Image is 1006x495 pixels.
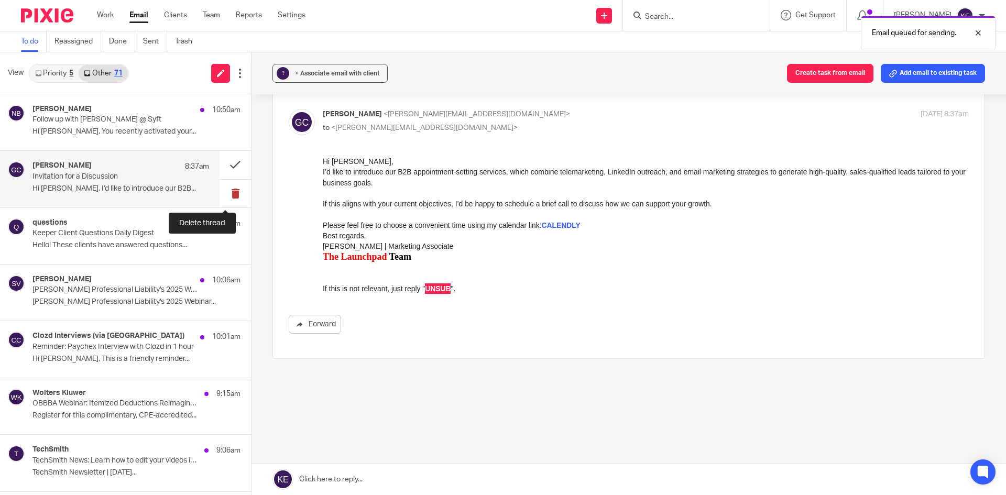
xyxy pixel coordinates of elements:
[219,65,258,73] a: CALENDLY
[109,31,135,52] a: Done
[212,332,240,342] p: 10:01am
[69,70,73,77] div: 5
[30,65,79,82] a: Priority5
[8,218,25,235] img: svg%3E
[32,355,240,364] p: Hi [PERSON_NAME], This is a friendly reminder...
[212,275,240,285] p: 10:06am
[203,10,220,20] a: Team
[32,468,240,477] p: TechSmith Newsletter | [DATE]...
[21,8,73,23] img: Pixie
[32,285,199,294] p: [PERSON_NAME] Professional Liability's 2025 Webinar Series (1 CPE)
[21,31,47,52] a: To do
[8,332,25,348] img: svg%3E
[32,184,209,193] p: Hi [PERSON_NAME], I’d like to introduce our B2B...
[216,445,240,456] p: 9:06am
[32,399,199,408] p: OBBBA Webinar: Itemized Deductions Reimagined Under The One Big Beautiful Bill Act
[236,10,262,20] a: Reports
[331,124,518,131] span: <[PERSON_NAME][EMAIL_ADDRESS][DOMAIN_NAME]>
[8,161,25,178] img: svg%3E
[212,105,240,115] p: 10:50am
[289,315,341,334] a: Forward
[32,105,92,114] h4: [PERSON_NAME]
[175,31,200,52] a: Trash
[295,70,380,76] span: + Associate email with client
[32,229,199,238] p: Keeper Client Questions Daily Digest
[102,128,128,137] strong: UNSUB
[957,7,974,24] img: svg%3E
[129,10,148,20] a: Email
[872,28,956,38] p: Email queued for sending.
[881,64,985,83] button: Add email to existing task
[323,111,382,118] span: [PERSON_NAME]
[97,10,114,20] a: Work
[272,64,388,83] button: ? + Associate email with client
[79,65,127,82] a: Other71
[185,161,209,172] p: 8:37am
[216,389,240,399] p: 9:15am
[164,10,187,20] a: Clients
[32,389,86,398] h4: Wolters Kluwer
[32,411,240,420] p: Register for this complimentary, CPE-accredited...
[32,445,69,454] h4: TechSmith
[54,31,101,52] a: Reassigned
[32,343,199,351] p: Reminder: Paychex Interview with Clozd in 1 hour
[921,109,969,120] p: [DATE] 8:37am
[8,275,25,292] img: svg%3E
[32,298,240,306] p: [PERSON_NAME] Professional Liability's 2025 Webinar...
[32,218,68,227] h4: questions
[289,109,315,135] img: svg%3E
[67,95,89,106] span: Team
[8,68,24,79] span: View
[323,124,330,131] span: to
[32,161,92,170] h4: [PERSON_NAME]
[143,31,167,52] a: Sent
[32,275,92,284] h4: [PERSON_NAME]
[32,241,240,250] p: Hello! These clients have answered questions...
[32,172,174,181] p: Invitation for a Discussion
[32,127,240,136] p: Hi [PERSON_NAME], You recently activated your...
[787,64,873,83] button: Create task from email
[32,115,199,124] p: Follow up with [PERSON_NAME] @ Syft
[114,70,123,77] div: 71
[8,105,25,122] img: svg%3E
[278,10,305,20] a: Settings
[32,456,199,465] p: TechSmith News: Learn how to edit your videos in Audiate, see a framework for the cost of employe...
[216,218,240,229] p: 7:25am
[8,445,25,462] img: svg%3E
[277,67,289,80] div: ?
[32,332,184,340] h4: Clozd Interviews (via [GEOGRAPHIC_DATA])
[8,389,25,405] img: svg%3E
[384,111,570,118] span: <[PERSON_NAME][EMAIL_ADDRESS][DOMAIN_NAME]>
